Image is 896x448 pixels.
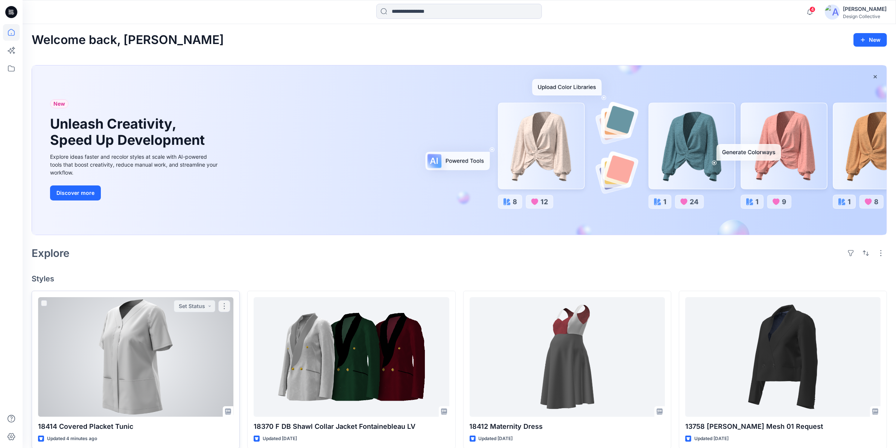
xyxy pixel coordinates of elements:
p: Updated [DATE] [479,435,513,443]
span: New [53,99,65,108]
a: 18370 F DB Shawl Collar Jacket Fontainebleau LV [254,297,449,417]
a: 18414 Covered Placket Tunic [38,297,233,417]
h2: Welcome back, [PERSON_NAME] [32,33,224,47]
div: Design Collective [843,14,887,19]
p: Updated 4 minutes ago [47,435,97,443]
p: 18412 Maternity Dress [470,421,665,432]
img: avatar [825,5,840,20]
div: Explore ideas faster and recolor styles at scale with AI-powered tools that boost creativity, red... [50,153,219,176]
h1: Unleash Creativity, Speed Up Development [50,116,208,148]
p: Updated [DATE] [263,435,297,443]
p: 13758 [PERSON_NAME] Mesh 01 Request [685,421,881,432]
a: 18412 Maternity Dress [470,297,665,417]
h4: Styles [32,274,887,283]
p: 18370 F DB Shawl Collar Jacket Fontainebleau LV [254,421,449,432]
button: New [853,33,887,47]
div: [PERSON_NAME] [843,5,887,14]
p: 18414 Covered Placket Tunic [38,421,233,432]
p: Updated [DATE] [694,435,729,443]
a: 13758 Missy Blazer Mesh 01 Request [685,297,881,417]
span: 4 [809,6,815,12]
a: Discover more [50,185,219,200]
button: Discover more [50,185,101,200]
h2: Explore [32,247,70,259]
